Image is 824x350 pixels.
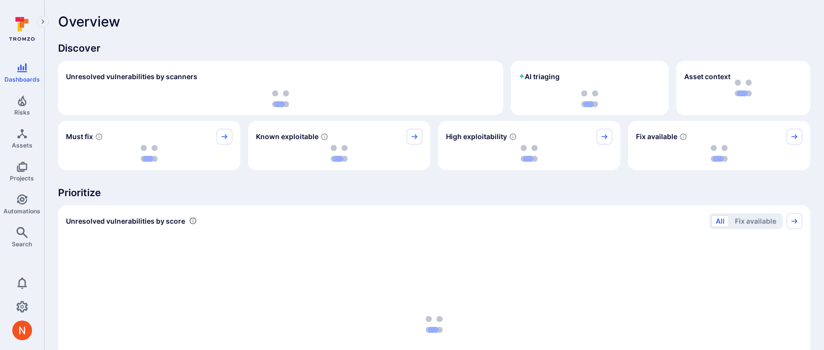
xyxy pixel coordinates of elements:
span: Fix available [636,132,677,142]
svg: Vulnerabilities with fix available [679,133,687,141]
img: Loading... [426,316,443,333]
span: Search [12,240,32,248]
span: Asset context [684,72,730,82]
h2: AI triaging [519,72,560,82]
button: Expand navigation menu [37,16,49,28]
div: loading spinner [636,145,802,162]
div: Number of vulnerabilities in status 'Open' 'Triaged' and 'In process' grouped by score [189,216,197,226]
span: Unresolved vulnerabilities by score [66,216,185,226]
span: High exploitability [446,132,507,142]
button: Fix available [730,215,781,227]
span: Discover [58,41,810,55]
span: Known exploitable [256,132,318,142]
div: Fix available [628,121,810,170]
div: Must fix [58,121,240,170]
svg: Confirmed exploitable by KEV [320,133,328,141]
div: loading spinner [66,90,495,107]
img: ACg8ocIprwjrgDQnDsNSk9Ghn5p5-B8DpAKWoJ5Gi9syOE4K59tr4Q=s96-c [12,321,32,340]
img: Loading... [272,90,289,107]
i: Expand navigation menu [39,18,46,26]
div: loading spinner [256,145,422,162]
span: Overview [58,14,120,29]
img: Loading... [581,90,598,107]
span: Automations [3,207,40,215]
svg: Risk score >=40 , missed SLA [95,133,103,141]
div: loading spinner [519,90,661,107]
span: Prioritize [58,186,810,200]
div: loading spinner [446,145,612,162]
img: Loading... [331,145,348,162]
img: Loading... [521,145,538,162]
button: All [711,215,729,227]
svg: EPSS score ≥ 0.7 [509,133,517,141]
span: Must fix [66,132,93,142]
span: Risks [14,109,30,116]
div: High exploitability [438,121,620,170]
span: Projects [10,175,34,182]
img: Loading... [711,145,728,162]
div: Known exploitable [248,121,430,170]
div: Neeren Patki [12,321,32,340]
span: Assets [12,142,32,149]
h2: Unresolved vulnerabilities by scanners [66,72,197,82]
span: Dashboards [4,76,40,83]
img: Loading... [141,145,158,162]
div: loading spinner [66,145,232,162]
